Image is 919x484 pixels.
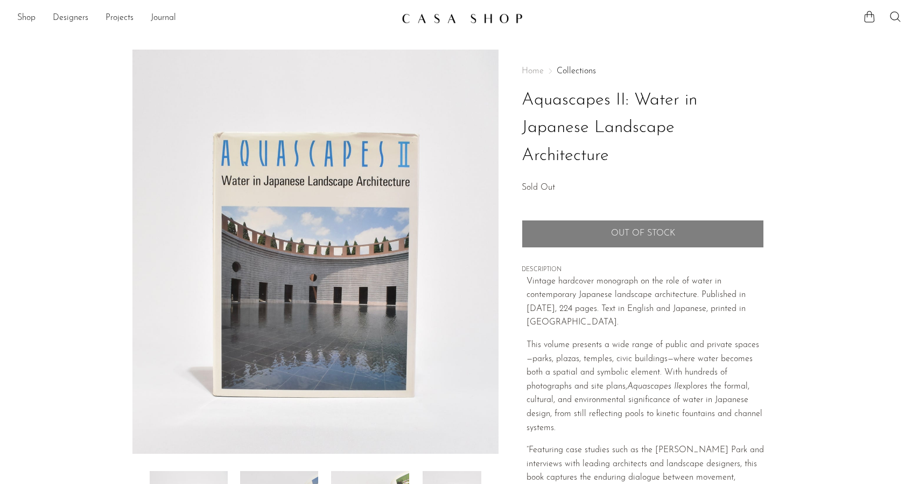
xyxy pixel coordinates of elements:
a: Collections [557,67,596,75]
a: Designers [53,11,88,25]
ul: NEW HEADER MENU [17,9,393,27]
a: Shop [17,11,36,25]
span: DESCRIPTION [522,265,764,275]
h1: Aquascapes II: Water in Japanese Landscape Architecture [522,87,764,170]
em: Aquascapes II [627,382,678,391]
nav: Desktop navigation [17,9,393,27]
a: Projects [106,11,134,25]
span: Home [522,67,544,75]
p: This volume presents a wide range of public and private spaces—parks, plazas, temples, civic buil... [527,338,764,435]
span: Out of stock [611,229,675,239]
a: Journal [151,11,176,25]
span: Sold Out [522,183,555,192]
button: Add to cart [522,220,764,248]
nav: Breadcrumbs [522,67,764,75]
img: Aquascapes II: Water in Japanese Landscape Architecture [132,50,499,454]
p: Vintage hardcover monograph on the role of water in contemporary Japanese landscape architecture.... [527,275,764,330]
